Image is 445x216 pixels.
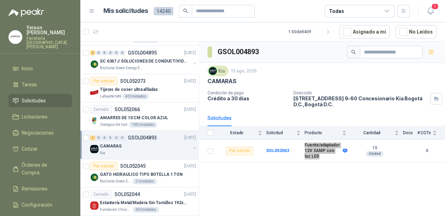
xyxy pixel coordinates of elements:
[395,25,437,38] button: No Leídos
[8,142,72,156] a: Cotizar
[305,126,350,140] th: Producto
[120,50,125,55] div: 0
[133,179,157,184] div: 2 Unidades
[350,145,399,151] b: 15
[403,126,417,140] th: Docs
[100,65,144,71] p: BioCosta Green Energy S.A.S
[129,122,157,128] div: 100 Unidades
[217,126,266,140] th: Estado
[266,130,295,135] span: Solicitud
[231,68,257,74] p: 13 ago, 2025
[184,106,196,113] p: [DATE]
[80,159,199,187] a: Por cotizarSOL052045[DATE] Company LogoGATO HIDRAULICO TIPO BOTELLA 1 TONBioCosta Green Energy S....
[100,58,187,65] p: SC 6367 // SOLUCIONES DE CONDUCTIVIDAD
[90,50,95,55] div: 3
[100,200,187,206] p: Estantería Metal/Madera Sin Tornillos 192x100x50 cm 5 Niveles Gris
[184,135,196,141] p: [DATE]
[8,182,72,195] a: Remisiones
[100,94,121,99] p: Lafayette SAS
[329,7,344,15] div: Todas
[123,94,149,99] div: 40 Unidades
[90,88,99,96] img: Company Logo
[100,179,131,184] p: BioCosta Green Energy S.A.S
[207,66,228,76] div: Kia
[431,3,439,10] span: 1
[350,130,393,135] span: Cantidad
[8,94,72,107] a: Solicitudes
[90,134,197,156] a: 1 0 0 0 0 0 GSOL004893[DATE] Company LogoCAMARASKia
[8,110,72,123] a: Licitaciones
[90,60,99,68] img: Company Logo
[22,129,54,137] span: Negociaciones
[90,201,99,210] img: Company Logo
[184,50,196,56] p: [DATE]
[114,50,119,55] div: 0
[8,198,72,211] a: Configuración
[90,116,99,125] img: Company Logo
[80,102,199,131] a: CerradoSOL052066[DATE] Company LogoAMARRES DE 10 CM COLOR AZULZoologico De Cali100 Unidades
[133,207,159,213] div: 30 Unidades
[22,161,65,177] span: Órdenes de Compra
[8,62,72,75] a: Inicio
[27,25,72,35] p: Yeison [PERSON_NAME]
[90,135,95,140] div: 1
[100,86,158,93] p: Tijeras de coser ultra afiladas
[226,147,253,155] div: Por cotizar
[90,162,117,170] div: Por cotizar
[417,147,437,154] b: 0
[128,135,157,140] p: GSOL004893
[120,135,125,140] div: 0
[90,49,197,71] a: 3 0 0 0 0 0 GSOL004895[DATE] Company LogoSC 6367 // SOLUCIONES DE CONDUCTIVIDADBioCosta Green Ene...
[305,143,341,159] b: Fuente/adaptador 12V 3AMP con luz LED
[115,192,140,197] p: SOL052044
[108,135,113,140] div: 0
[8,158,72,179] a: Órdenes de Compra
[207,78,236,85] p: CAMARAS
[27,36,72,49] p: Ferretería [GEOGRAPHIC_DATA][PERSON_NAME]
[108,50,113,55] div: 0
[209,67,217,75] img: Company Logo
[114,135,119,140] div: 0
[103,6,148,16] h1: Mis solicitudes
[218,46,260,57] h3: GSOL004893
[207,91,288,95] p: Condición de pago
[184,78,196,85] p: [DATE]
[183,8,188,13] span: search
[102,135,107,140] div: 0
[424,5,437,17] button: 1
[102,50,107,55] div: 0
[90,77,117,85] div: Por cotizar
[293,95,428,107] p: [STREET_ADDRESS] 9-60 Concesionario Kia Bogotá D.C. , Bogotá D.C.
[22,145,38,153] span: Cotizar
[417,126,445,140] th: # COTs
[350,126,403,140] th: Cantidad
[8,126,72,139] a: Negociaciones
[100,150,105,156] p: Kia
[366,151,383,157] div: Unidad
[128,50,157,55] p: GSOL004895
[288,26,334,37] div: 1 - 50 de 8409
[90,173,99,181] img: Company Logo
[293,91,428,95] p: Dirección
[8,8,44,17] img: Logo peakr
[22,113,48,121] span: Licitaciones
[100,171,183,178] p: GATO HIDRAULICO TIPO BOTELLA 1 TON
[22,185,48,193] span: Remisiones
[339,25,390,38] button: Asignado a mi
[9,30,22,44] img: Company Logo
[22,65,33,72] span: Inicio
[22,81,37,88] span: Tareas
[100,143,122,150] p: CAMARAS
[90,145,99,153] img: Company Logo
[80,187,199,216] a: CerradoSOL052044[DATE] Company LogoEstantería Metal/Madera Sin Tornillos 192x100x50 cm 5 Niveles ...
[115,107,140,112] p: SOL052066
[266,148,289,153] a: SOL052063
[120,79,146,84] p: SOL052073
[184,163,196,170] p: [DATE]
[90,190,112,199] div: Cerrado
[217,130,256,135] span: Estado
[351,50,356,55] span: search
[207,114,232,122] div: Solicitudes
[184,191,196,198] p: [DATE]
